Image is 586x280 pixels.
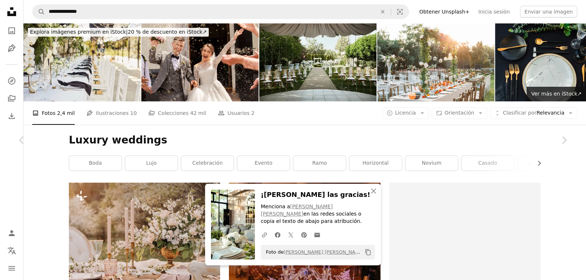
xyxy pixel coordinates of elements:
[148,101,206,125] a: Colecciones 42 mil
[520,6,577,18] button: Enviar una imagen
[415,6,474,18] a: Obtener Unsplash+
[259,23,377,101] img: Foto de hermosas decoraciones del acto de boda en el patio trasero.
[30,29,128,35] span: Explora imágenes premium en iStock |
[190,109,206,117] span: 42 mil
[4,243,19,258] button: Idioma
[432,107,487,119] button: Orientación
[527,87,586,101] a: Ver más en iStock↗
[311,227,324,242] a: Comparte por correo electrónico
[271,227,284,242] a: Comparte en Facebook
[405,156,458,171] a: novium
[283,249,364,255] a: [PERSON_NAME] [PERSON_NAME]
[461,156,514,171] a: casado
[349,156,402,171] a: horizontal
[297,227,311,242] a: Comparte en Pinterest
[237,156,290,171] a: evento
[445,110,474,116] span: Orientación
[293,156,346,171] a: ramo
[69,156,122,171] a: boda
[4,91,19,106] a: Colecciones
[391,5,409,19] button: Búsqueda visual
[86,101,137,125] a: Ilustraciones 10
[23,23,141,101] img: Foto de una mesa elegantemente decorada en una recepción de boda
[4,41,19,56] a: Ilustraciones
[382,107,429,119] button: Licencia
[141,23,259,101] img: Feliz fotografía de la boda de los novios en la ceremonia de la boda. Tradición nupcial rociada c...
[261,203,375,225] p: Menciona a en las redes sociales o copia el texto de abajo para atribución.
[362,246,374,258] button: Copiar al portapapeles
[30,29,207,35] span: 20 % de descuento en iStock ↗
[33,5,45,19] button: Buscar en Unsplash
[490,107,577,119] button: Clasificar porRelevancia
[218,101,255,125] a: Usuarios 2
[518,156,570,171] a: al aire libre
[284,227,297,242] a: Comparte en Twitter
[377,23,494,101] img: Preparación de la mesa para una fiesta de eventos o la recepción de la boda
[503,110,537,116] span: Clasificar por
[4,261,19,276] button: Menú
[503,109,564,117] span: Relevancia
[69,230,220,236] a: una mesa con un jarrón de flores y velas
[4,74,19,88] a: Explorar
[261,204,333,217] a: [PERSON_NAME] [PERSON_NAME]
[4,226,19,240] a: Iniciar sesión / Registrarse
[130,109,137,117] span: 10
[4,23,19,38] a: Fotos
[533,156,541,171] button: desplazar lista a la derecha
[474,6,514,18] a: Inicia sesión
[262,246,362,258] span: Foto de en
[69,134,541,147] h1: Luxury weddings
[32,4,409,19] form: Encuentra imágenes en todo el sitio
[531,91,582,97] span: Ver más en iStock ↗
[251,109,255,117] span: 2
[542,105,586,175] a: Siguiente
[261,190,375,200] h3: ¡[PERSON_NAME] las gracias!
[181,156,234,171] a: celebración
[395,110,416,116] span: Licencia
[125,156,178,171] a: lujo
[375,5,391,19] button: Borrar
[23,23,213,41] a: Explora imágenes premium en iStock|20 % de descuento en iStock↗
